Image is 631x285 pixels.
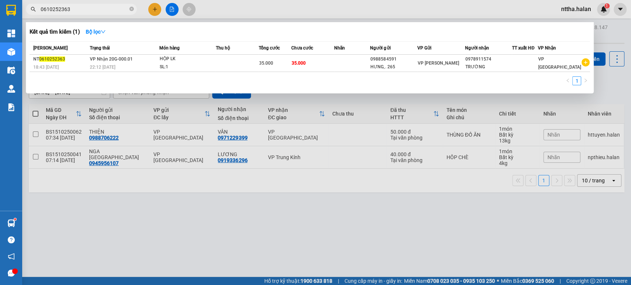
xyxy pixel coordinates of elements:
span: 0610252363 [39,56,65,62]
span: close-circle [129,7,134,11]
span: Chưa cước [291,45,313,51]
span: Tổng cước [258,45,279,51]
span: Thu hộ [216,45,230,51]
img: warehouse-icon [7,219,15,227]
div: NT [33,55,88,63]
span: notification [8,253,15,260]
span: 18:43 [DATE] [33,65,59,70]
span: left [566,78,570,83]
input: Tìm tên, số ĐT hoặc mã đơn [41,5,128,13]
span: TT xuất HĐ [512,45,535,51]
li: 1 [572,76,581,85]
span: 35.000 [291,61,305,66]
img: dashboard-icon [7,30,15,37]
span: VP [PERSON_NAME] [418,61,459,66]
div: 0988584591 [370,55,417,63]
span: 35.000 [259,61,273,66]
span: question-circle [8,236,15,243]
span: Người gửi [370,45,390,51]
div: HỘP LK [160,55,215,63]
h3: Kết quả tìm kiếm ( 1 ) [30,28,80,36]
li: Previous Page [563,76,572,85]
div: TRƯỜNG [465,63,512,71]
span: VP Gửi [417,45,431,51]
span: close-circle [129,6,134,13]
div: 0978911574 [465,55,512,63]
span: Trạng thái [90,45,110,51]
span: VP Nhận 20G-000.01 [90,56,133,62]
span: search [31,7,36,12]
div: HƯNG,. 265 [370,63,417,71]
button: left [563,76,572,85]
a: 1 [573,77,581,85]
span: 22:12 [DATE] [90,65,115,70]
img: solution-icon [7,103,15,111]
span: message [8,269,15,277]
button: Bộ lọcdown [80,26,112,38]
span: down [101,29,106,34]
strong: Bộ lọc [86,29,106,35]
span: VP Nhận [538,45,556,51]
span: right [583,78,588,83]
span: Món hàng [159,45,180,51]
sup: 1 [14,218,16,220]
span: Nhãn [334,45,345,51]
span: plus-circle [581,58,590,66]
span: Người nhận [465,45,489,51]
div: SL: 1 [160,63,215,71]
img: warehouse-icon [7,66,15,74]
img: warehouse-icon [7,85,15,93]
span: VP [GEOGRAPHIC_DATA] [538,56,581,70]
button: right [581,76,590,85]
img: warehouse-icon [7,48,15,56]
img: logo-vxr [6,5,16,16]
span: [PERSON_NAME] [33,45,68,51]
li: Next Page [581,76,590,85]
